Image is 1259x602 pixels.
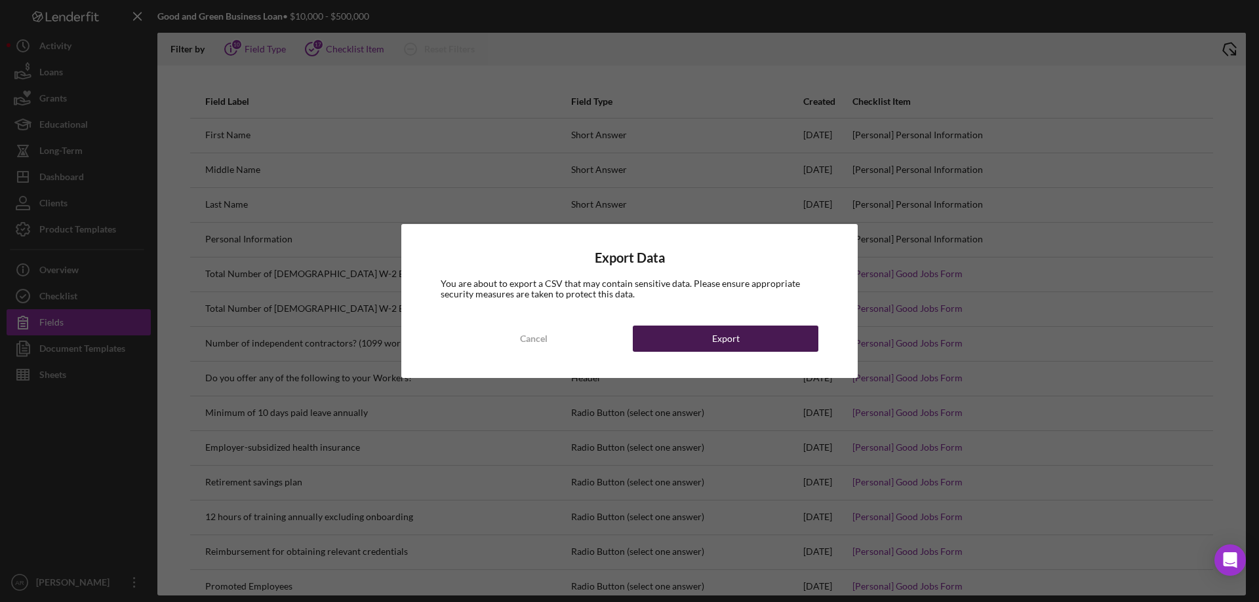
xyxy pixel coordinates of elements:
div: Cancel [520,326,548,352]
div: Open Intercom Messenger [1214,544,1246,576]
div: You are about to export a CSV that may contain sensitive data. Please ensure appropriate security... [441,278,818,299]
div: Export [712,326,740,352]
button: Cancel [441,326,626,352]
button: Export [633,326,818,352]
h4: Export Data [441,250,818,265]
